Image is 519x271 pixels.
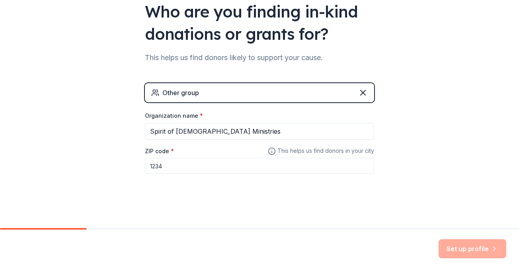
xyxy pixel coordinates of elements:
span: This helps us find donors in your city [268,146,374,156]
input: American Red Cross [145,123,374,140]
input: 12345 (U.S. only) [145,158,374,174]
label: ZIP code [145,147,174,155]
div: This helps us find donors likely to support your cause. [145,51,374,64]
label: Organization name [145,112,203,120]
div: Other group [162,88,199,97]
div: Who are you finding in-kind donations or grants for? [145,0,374,45]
